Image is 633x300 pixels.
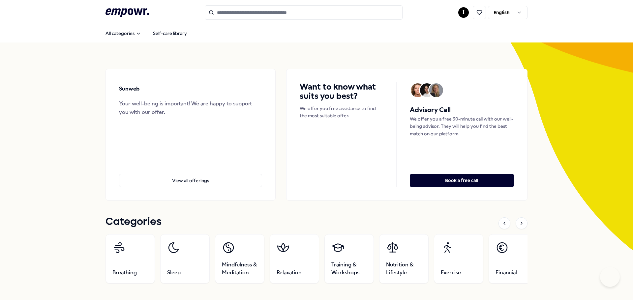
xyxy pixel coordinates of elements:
h4: Want to know what suits you best? [300,82,383,101]
div: Your well-being is important! We are happy to support you with our offer. [119,99,262,116]
a: Financial [489,234,538,284]
a: Training & Workshops [324,234,374,284]
button: Book a free call [410,174,514,187]
span: Exercise [441,269,461,277]
img: Avatar [429,83,443,97]
span: Breathing [112,269,137,277]
span: Training & Workshops [331,261,367,277]
iframe: Help Scout Beacon - Open [600,267,620,287]
span: Nutrition & Lifestyle [386,261,422,277]
img: Avatar [411,83,425,97]
p: We offer you a free 30-minute call with our well-being advisor. They will help you find the best ... [410,115,514,137]
h5: Advisory Call [410,105,514,115]
a: Self-care library [148,27,192,40]
input: Search for products, categories or subcategories [205,5,403,20]
a: Mindfulness & Meditation [215,234,264,284]
span: Sleep [167,269,181,277]
a: Sleep [160,234,210,284]
span: Mindfulness & Meditation [222,261,257,277]
button: I [458,7,469,18]
a: Relaxation [270,234,319,284]
a: Exercise [434,234,483,284]
img: Avatar [420,83,434,97]
a: Breathing [105,234,155,284]
p: We offer you free assistance to find the most suitable offer. [300,105,383,120]
nav: Main [100,27,192,40]
button: All categories [100,27,146,40]
span: Financial [496,269,517,277]
h1: Categories [105,214,162,230]
span: Relaxation [277,269,302,277]
a: Nutrition & Lifestyle [379,234,429,284]
button: View all offerings [119,174,262,187]
a: View all offerings [119,163,262,187]
p: Sunweb [119,85,139,93]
